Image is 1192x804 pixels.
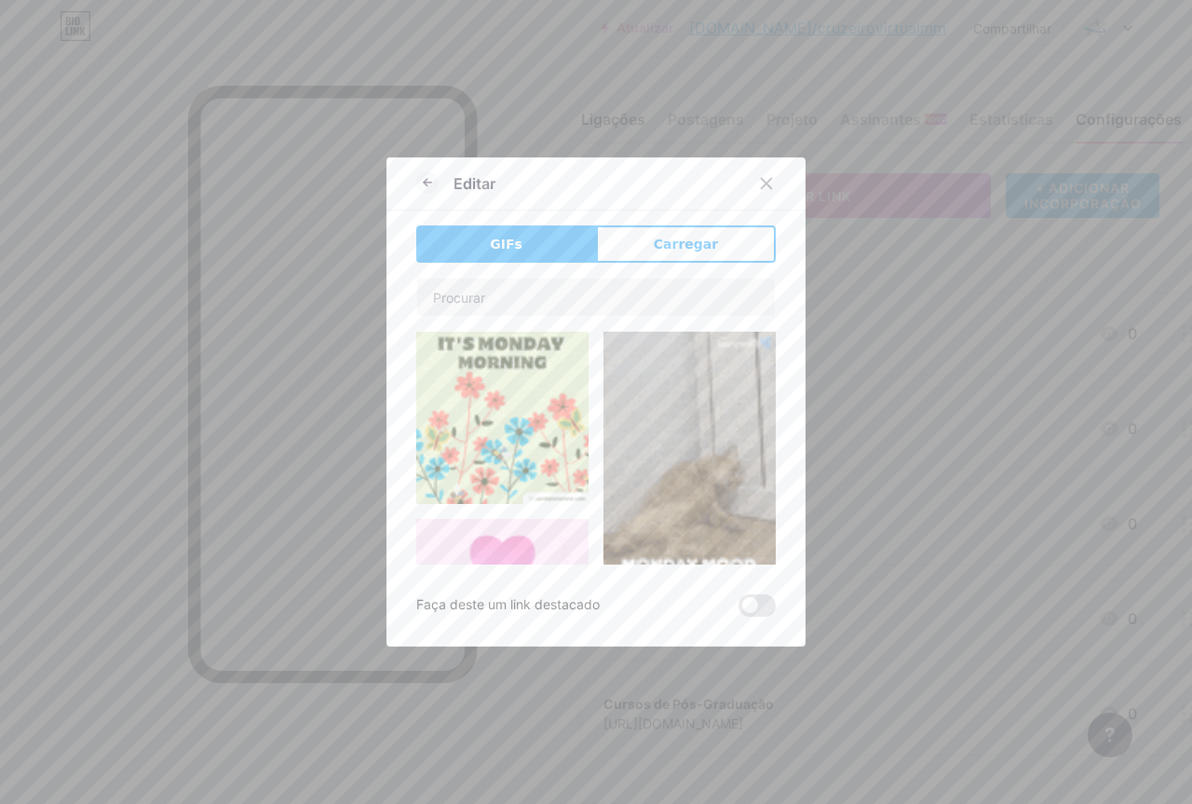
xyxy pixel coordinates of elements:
button: GIFs [416,225,596,263]
font: Editar [454,174,495,193]
font: GIFs [490,237,522,252]
img: Gihpy [416,332,589,504]
font: Faça deste um link destacado [416,596,600,612]
font: Carregar [654,237,718,252]
input: Procurar [417,279,775,316]
img: Gihpy [603,332,776,585]
img: Gihpy [416,519,589,691]
button: Carregar [596,225,776,263]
